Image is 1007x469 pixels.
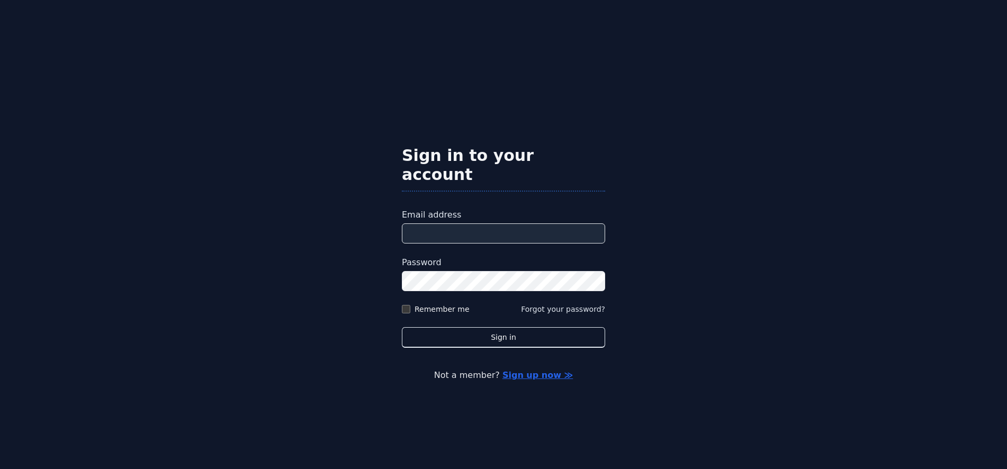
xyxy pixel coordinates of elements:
button: Sign in [402,327,605,348]
h2: Sign in to your account [402,146,605,184]
img: Hostodo [402,87,605,130]
p: Not a member? [51,369,956,382]
button: Forgot your password? [521,304,605,314]
label: Remember me [415,304,470,314]
label: Email address [402,209,605,221]
a: Sign up now ≫ [502,370,573,380]
label: Password [402,256,605,269]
